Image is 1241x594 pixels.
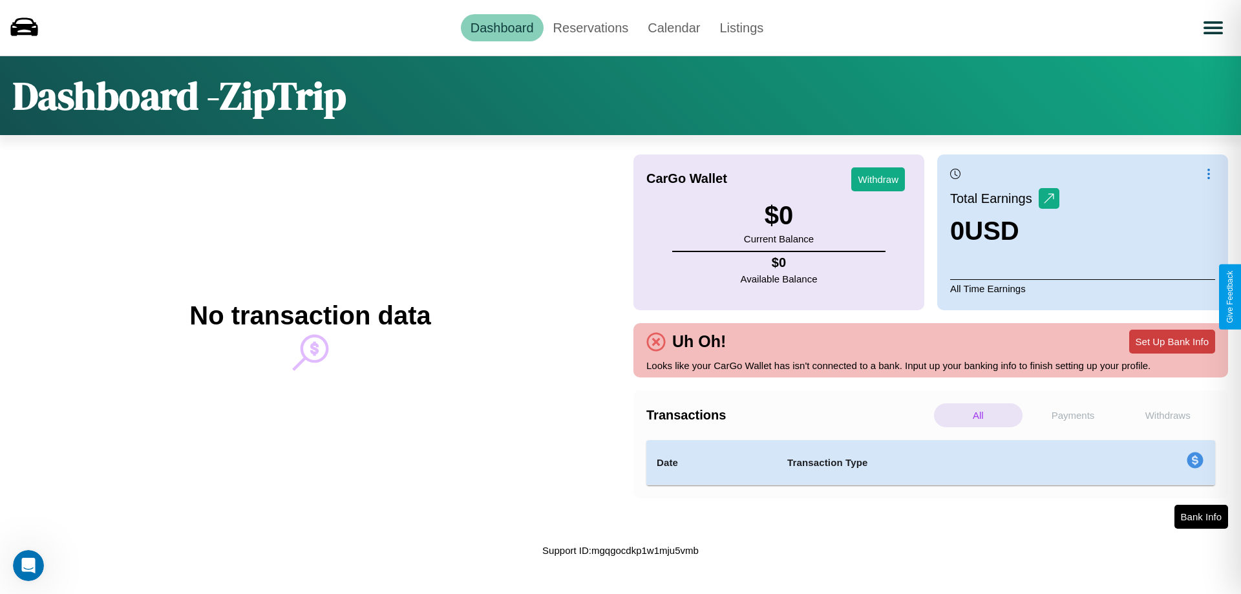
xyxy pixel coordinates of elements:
p: Total Earnings [950,187,1039,210]
h4: Transactions [646,408,931,423]
iframe: Intercom live chat [13,550,44,581]
button: Set Up Bank Info [1129,330,1215,354]
p: Withdraws [1123,403,1212,427]
button: Open menu [1195,10,1231,46]
button: Withdraw [851,167,905,191]
h4: Date [657,455,767,471]
p: Available Balance [741,270,818,288]
p: Support ID: mgqgocdkp1w1mju5vmb [542,542,699,559]
a: Reservations [544,14,639,41]
h3: 0 USD [950,217,1059,246]
a: Listings [710,14,773,41]
div: Give Feedback [1225,271,1235,323]
p: All [934,403,1023,427]
h4: $ 0 [741,255,818,270]
a: Dashboard [461,14,544,41]
h4: CarGo Wallet [646,171,727,186]
h2: No transaction data [189,301,430,330]
p: Looks like your CarGo Wallet has isn't connected to a bank. Input up your banking info to finish ... [646,357,1215,374]
h4: Transaction Type [787,455,1081,471]
p: All Time Earnings [950,279,1215,297]
button: Bank Info [1174,505,1228,529]
p: Payments [1029,403,1118,427]
p: Current Balance [744,230,814,248]
table: simple table [646,440,1215,485]
a: Calendar [638,14,710,41]
h1: Dashboard - ZipTrip [13,69,346,122]
h4: Uh Oh! [666,332,732,351]
h3: $ 0 [744,201,814,230]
